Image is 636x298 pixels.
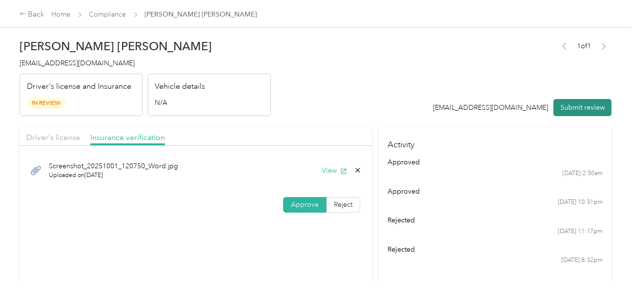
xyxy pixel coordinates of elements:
a: Home [52,10,71,19]
span: Reject [334,200,352,209]
button: Submit review [554,99,612,116]
div: rejected [388,215,603,225]
time: [DATE] 11:17pm [558,227,603,236]
h4: Activity [379,126,612,157]
span: N/A [155,98,168,108]
h2: [PERSON_NAME] [PERSON_NAME] [20,40,271,53]
span: 1 of 1 [577,41,591,51]
div: Back [20,9,45,20]
span: Insurance verification [90,133,165,142]
div: rejected [388,244,603,255]
time: [DATE] 8:32pm [561,256,603,265]
span: [PERSON_NAME] [PERSON_NAME] [145,9,257,20]
span: In Review [27,98,66,109]
time: [DATE] 2:50am [562,169,603,178]
span: Driver's license [26,133,80,142]
button: View [322,165,347,176]
time: [DATE] 10:31pm [558,198,603,207]
span: Uploaded on [DATE] [49,171,178,180]
span: [EMAIL_ADDRESS][DOMAIN_NAME] [20,59,135,67]
a: Compliance [89,10,126,19]
p: Driver's license and Insurance [27,81,131,93]
div: approved [388,186,603,197]
div: approved [388,157,603,167]
span: Approve [291,200,319,209]
iframe: Everlance-gr Chat Button Frame [581,243,636,298]
span: Screenshot_20251001_120750_Word.jpg [49,161,178,171]
div: [EMAIL_ADDRESS][DOMAIN_NAME] [433,102,549,113]
p: Vehicle details [155,81,205,93]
